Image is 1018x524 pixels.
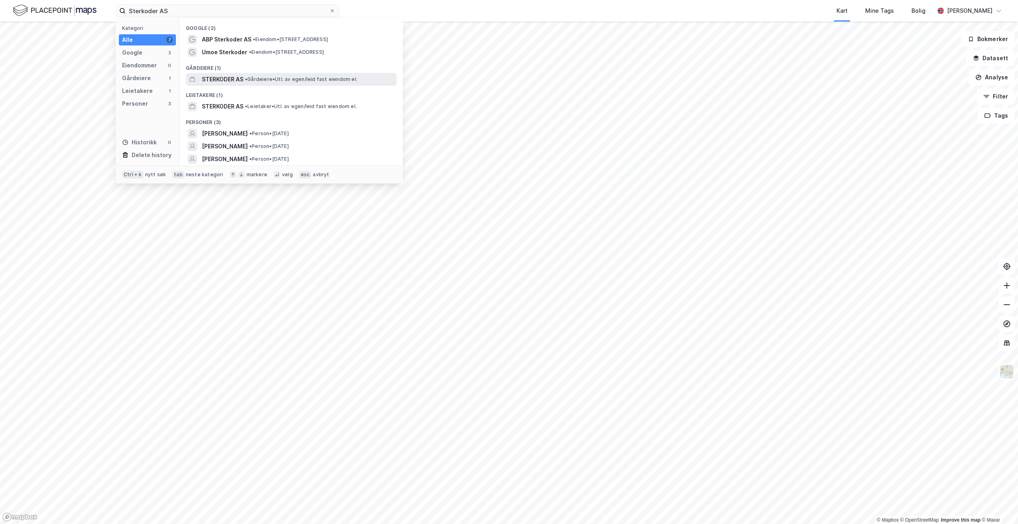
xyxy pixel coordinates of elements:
[172,171,184,179] div: tab
[166,100,173,107] div: 3
[865,6,894,16] div: Mine Tags
[249,130,289,137] span: Person • [DATE]
[180,59,403,73] div: Gårdeiere (1)
[977,89,1015,104] button: Filter
[180,113,403,127] div: Personer (3)
[313,171,329,178] div: avbryt
[166,75,173,81] div: 1
[186,171,223,178] div: neste kategori
[122,25,176,31] div: Kategori
[249,130,252,136] span: •
[253,36,255,42] span: •
[249,49,251,55] span: •
[202,154,248,164] span: [PERSON_NAME]
[166,49,173,56] div: 2
[2,512,37,522] a: Mapbox homepage
[282,171,293,178] div: velg
[126,5,329,17] input: Søk på adresse, matrikkel, gårdeiere, leietakere eller personer
[122,171,144,179] div: Ctrl + k
[900,517,939,523] a: OpenStreetMap
[941,517,981,523] a: Improve this map
[202,129,248,138] span: [PERSON_NAME]
[249,156,289,162] span: Person • [DATE]
[299,171,312,179] div: esc
[245,76,247,82] span: •
[13,4,97,18] img: logo.f888ab2527a4732fd821a326f86c7f29.svg
[245,103,247,109] span: •
[245,103,357,110] span: Leietaker • Utl. av egen/leid fast eiendom el.
[249,143,252,149] span: •
[245,76,357,83] span: Gårdeiere • Utl. av egen/leid fast eiendom el.
[969,69,1015,85] button: Analyse
[122,99,148,108] div: Personer
[202,75,243,84] span: STERKODER AS
[166,62,173,69] div: 0
[961,31,1015,47] button: Bokmerker
[132,150,172,160] div: Delete history
[202,102,243,111] span: STERKODER AS
[122,48,142,57] div: Google
[249,156,252,162] span: •
[947,6,992,16] div: [PERSON_NAME]
[836,6,848,16] div: Kart
[166,37,173,43] div: 7
[166,88,173,94] div: 1
[253,36,328,43] span: Eiendom • [STREET_ADDRESS]
[180,86,403,100] div: Leietakere (1)
[122,61,157,70] div: Eiendommer
[145,171,166,178] div: nytt søk
[999,364,1014,379] img: Z
[877,517,899,523] a: Mapbox
[166,139,173,146] div: 0
[202,47,247,57] span: Umoe Sterkoder
[202,142,248,151] span: [PERSON_NAME]
[978,486,1018,524] iframe: Chat Widget
[180,19,403,33] div: Google (2)
[122,35,133,45] div: Alle
[911,6,925,16] div: Bolig
[122,73,151,83] div: Gårdeiere
[202,35,251,44] span: ABP Sterkoder AS
[966,50,1015,66] button: Datasett
[122,86,153,96] div: Leietakere
[978,108,1015,124] button: Tags
[249,49,324,55] span: Eiendom • [STREET_ADDRESS]
[122,138,157,147] div: Historikk
[249,143,289,150] span: Person • [DATE]
[247,171,267,178] div: markere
